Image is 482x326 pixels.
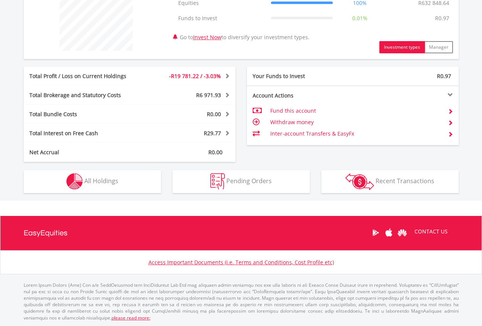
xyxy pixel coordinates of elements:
[193,34,221,41] a: Invest Now
[337,11,383,26] td: 0.01%
[376,177,434,185] span: Recent Transactions
[207,110,221,118] span: R0.00
[210,173,225,190] img: pending_instructions-wht.png
[270,117,442,128] td: Withdraw money
[208,149,222,156] span: R0.00
[321,170,459,193] button: Recent Transactions
[169,72,221,80] span: -R19 781.22 / -3.03%
[345,173,374,190] img: transactions-zar-wht.png
[379,41,425,53] button: Investment types
[111,315,150,321] a: please read more:
[437,72,451,80] span: R0.97
[24,72,147,80] div: Total Profit / Loss on Current Holdings
[226,177,272,185] span: Pending Orders
[247,92,353,99] div: Account Actions
[431,11,453,26] td: R0.97
[174,11,267,26] td: Funds to Invest
[247,72,353,80] div: Your Funds to Invest
[382,221,396,244] a: Apple
[24,149,147,156] div: Net Accrual
[270,105,442,117] td: Fund this account
[204,129,221,137] span: R29.77
[396,221,409,244] a: Huawei
[424,41,453,53] button: Manager
[24,129,147,137] div: Total Interest on Free Cash
[84,177,118,185] span: All Holdings
[369,221,382,244] a: Google Play
[66,173,83,190] img: holdings-wht.png
[148,259,334,266] a: Access Important Documents (i.e. Terms and Conditions, Cost Profile etc)
[409,221,453,242] a: CONTACT US
[24,110,147,118] div: Total Bundle Costs
[24,91,147,99] div: Total Brokerage and Statutory Costs
[172,170,310,193] button: Pending Orders
[24,170,161,193] button: All Holdings
[24,282,459,321] p: Lorem Ipsum Dolors (Ame) Con a/e SeddOeiusmod tem InciDiduntut Lab Etd mag aliquaen admin veniamq...
[196,91,221,99] span: R6 971.93
[270,128,442,139] td: Inter-account Transfers & EasyFx
[24,216,68,250] a: EasyEquities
